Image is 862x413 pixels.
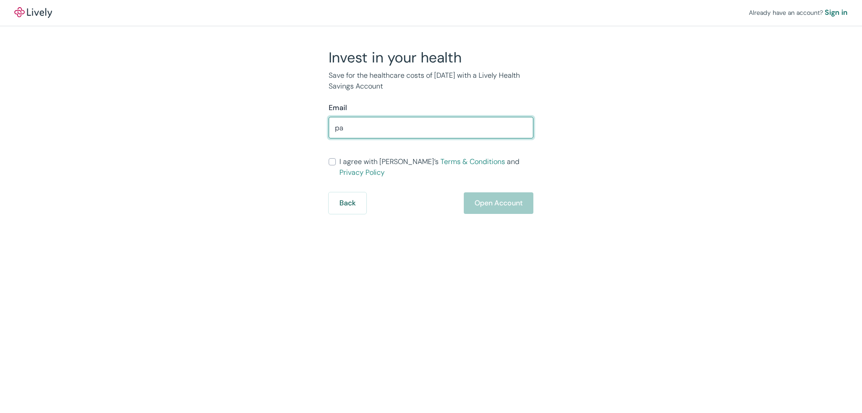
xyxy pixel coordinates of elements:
button: Back [329,192,366,214]
p: Save for the healthcare costs of [DATE] with a Lively Health Savings Account [329,70,533,92]
label: Email [329,102,347,113]
span: I agree with [PERSON_NAME]’s and [339,156,533,178]
a: Privacy Policy [339,168,385,177]
img: Lively [14,7,52,18]
a: Terms & Conditions [440,157,505,166]
a: Sign in [825,7,848,18]
a: LivelyLively [14,7,52,18]
h2: Invest in your health [329,49,533,67]
div: Already have an account? [749,7,848,18]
